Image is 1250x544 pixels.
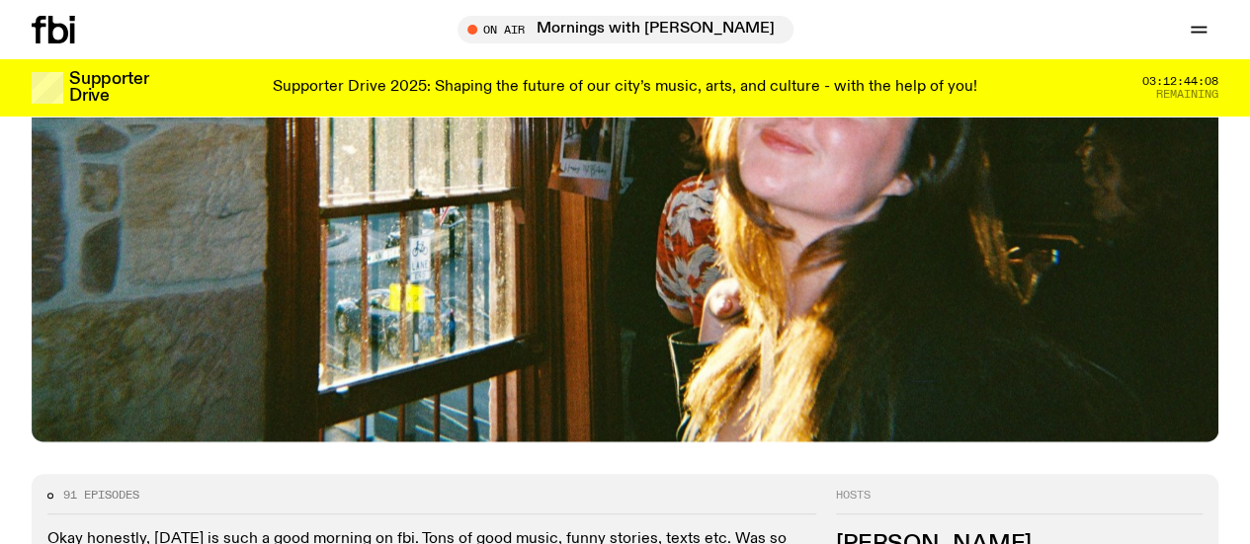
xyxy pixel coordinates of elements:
[63,490,139,501] span: 91 episodes
[1142,76,1218,87] span: 03:12:44:08
[69,71,148,105] h3: Supporter Drive
[836,490,1203,513] h2: Hosts
[273,79,977,97] p: Supporter Drive 2025: Shaping the future of our city’s music, arts, and culture - with the help o...
[1156,89,1218,100] span: Remaining
[458,16,793,43] button: On AirMornings with [PERSON_NAME] / [PERSON_NAME] [PERSON_NAME] and mmilton interview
